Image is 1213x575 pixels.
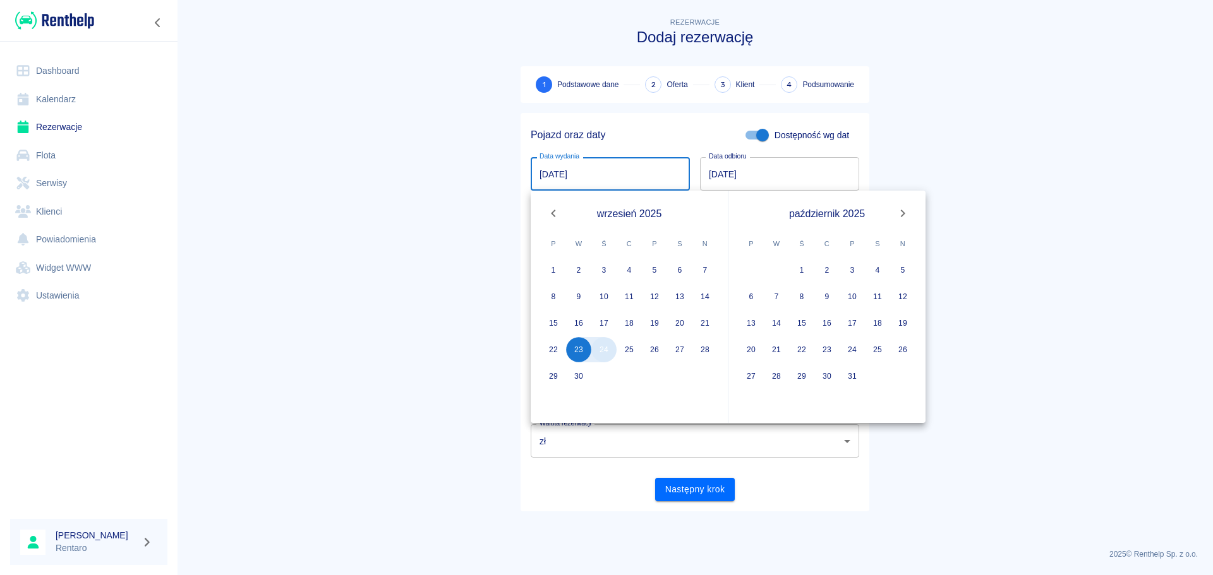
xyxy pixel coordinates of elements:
button: 29 [789,364,814,389]
span: sobota [866,231,889,256]
span: Podsumowanie [802,79,854,90]
span: październik 2025 [789,206,865,222]
button: 21 [692,311,718,336]
button: 6 [739,284,764,309]
button: 14 [764,311,789,336]
button: 8 [541,284,566,309]
button: 27 [739,364,764,389]
button: 27 [667,337,692,362]
button: 30 [814,364,840,389]
button: Następny krok [655,478,735,501]
span: Rezerwacje [670,18,720,26]
button: 23 [566,337,591,362]
label: Data wydania [540,151,579,161]
button: 29 [541,364,566,389]
button: 18 [865,311,890,336]
button: 2 [814,258,840,283]
span: środa [593,231,615,256]
span: Oferta [667,79,687,90]
a: Kalendarz [10,85,167,114]
button: 28 [692,337,718,362]
button: 25 [617,337,642,362]
h6: [PERSON_NAME] [56,529,136,542]
button: 4 [865,258,890,283]
a: Widget WWW [10,254,167,282]
span: Dostępność wg dat [775,129,849,142]
button: 5 [642,258,667,283]
span: środa [790,231,813,256]
input: DD.MM.YYYY [531,157,690,191]
div: zł [531,424,859,458]
button: 24 [591,337,617,362]
label: Data odbioru [709,151,747,161]
button: 19 [890,311,915,336]
span: 3 [720,78,725,92]
button: 3 [591,258,617,283]
a: Serwisy [10,169,167,198]
span: Podstawowe dane [557,79,619,90]
button: 7 [692,258,718,283]
span: 2 [651,78,656,92]
button: 4 [617,258,642,283]
p: 2025 © Renthelp Sp. z o.o. [192,548,1198,560]
button: Zwiń nawigację [148,15,167,31]
button: 26 [642,337,667,362]
button: 3 [840,258,865,283]
span: piątek [841,231,864,256]
a: Flota [10,141,167,170]
span: sobota [668,231,691,256]
button: 5 [890,258,915,283]
button: 7 [764,284,789,309]
input: DD.MM.YYYY [700,157,859,191]
p: Rentaro [56,542,136,555]
button: 22 [541,337,566,362]
a: Rezerwacje [10,113,167,141]
span: wtorek [567,231,590,256]
button: 21 [764,337,789,362]
label: Waluta rezerwacji [540,418,591,428]
button: 23 [814,337,840,362]
a: Dashboard [10,57,167,85]
a: Klienci [10,198,167,226]
button: 1 [789,258,814,283]
span: poniedziałek [542,231,565,256]
span: wrzesień 2025 [597,206,662,222]
button: 17 [840,311,865,336]
button: 1 [541,258,566,283]
button: 31 [840,364,865,389]
button: 20 [667,311,692,336]
img: Renthelp logo [15,10,94,31]
button: 2 [566,258,591,283]
span: piątek [643,231,666,256]
a: Ustawienia [10,282,167,310]
button: 13 [739,311,764,336]
span: wtorek [765,231,788,256]
button: 16 [814,311,840,336]
span: czwartek [618,231,641,256]
button: 28 [764,364,789,389]
button: 10 [840,284,865,309]
a: Powiadomienia [10,225,167,254]
span: poniedziałek [740,231,763,256]
button: 8 [789,284,814,309]
span: niedziela [891,231,914,256]
button: 25 [865,337,890,362]
button: 14 [692,284,718,309]
span: niedziela [694,231,716,256]
h3: Dodaj rezerwację [521,28,869,46]
button: 17 [591,311,617,336]
button: 15 [789,311,814,336]
button: 15 [541,311,566,336]
h5: Pojazd oraz daty [531,129,605,141]
button: 12 [890,284,915,309]
button: 22 [789,337,814,362]
button: 9 [566,284,591,309]
button: 10 [591,284,617,309]
button: 18 [617,311,642,336]
button: 6 [667,258,692,283]
a: Renthelp logo [10,10,94,31]
button: 24 [840,337,865,362]
button: 20 [739,337,764,362]
button: Previous month [541,201,566,226]
button: 16 [566,311,591,336]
